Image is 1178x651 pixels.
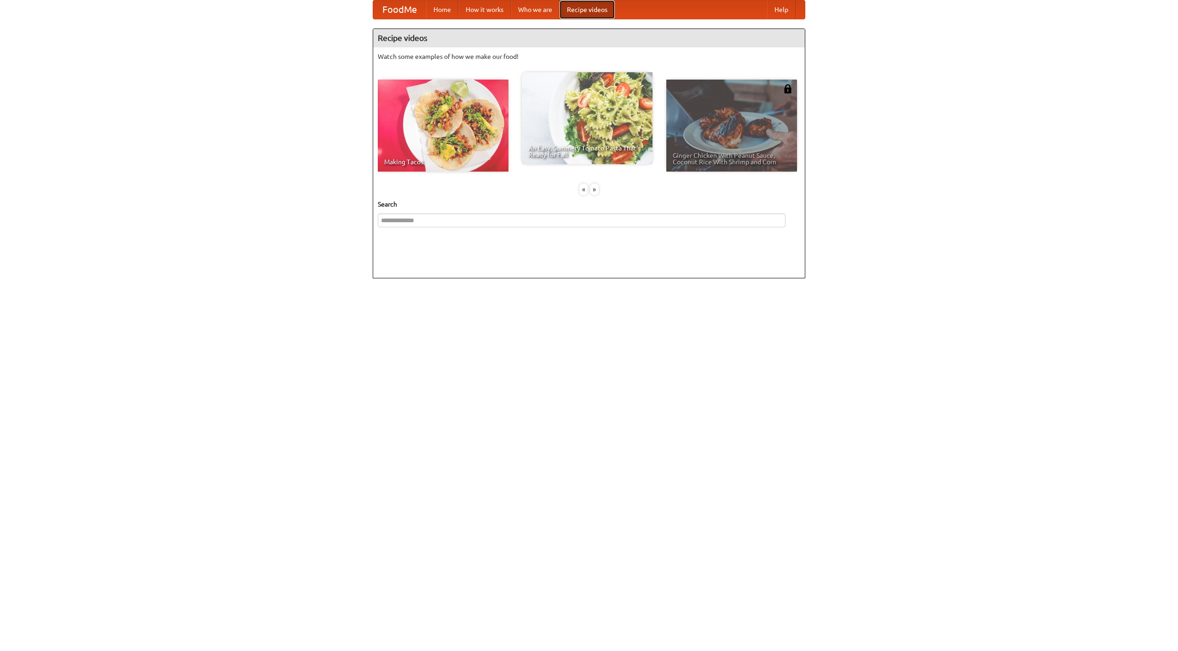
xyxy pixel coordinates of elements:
a: Recipe videos [560,0,615,19]
a: Home [426,0,458,19]
a: FoodMe [373,0,426,19]
span: Making Tacos [384,159,502,165]
a: Who we are [511,0,560,19]
h5: Search [378,200,800,209]
a: Making Tacos [378,80,508,172]
span: An Easy, Summery Tomato Pasta That's Ready for Fall [528,145,646,158]
div: » [590,184,599,195]
img: 483408.png [783,84,792,93]
a: An Easy, Summery Tomato Pasta That's Ready for Fall [522,72,653,164]
h4: Recipe videos [373,29,805,47]
a: How it works [458,0,511,19]
a: Help [767,0,796,19]
p: Watch some examples of how we make our food! [378,52,800,61]
div: « [579,184,588,195]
